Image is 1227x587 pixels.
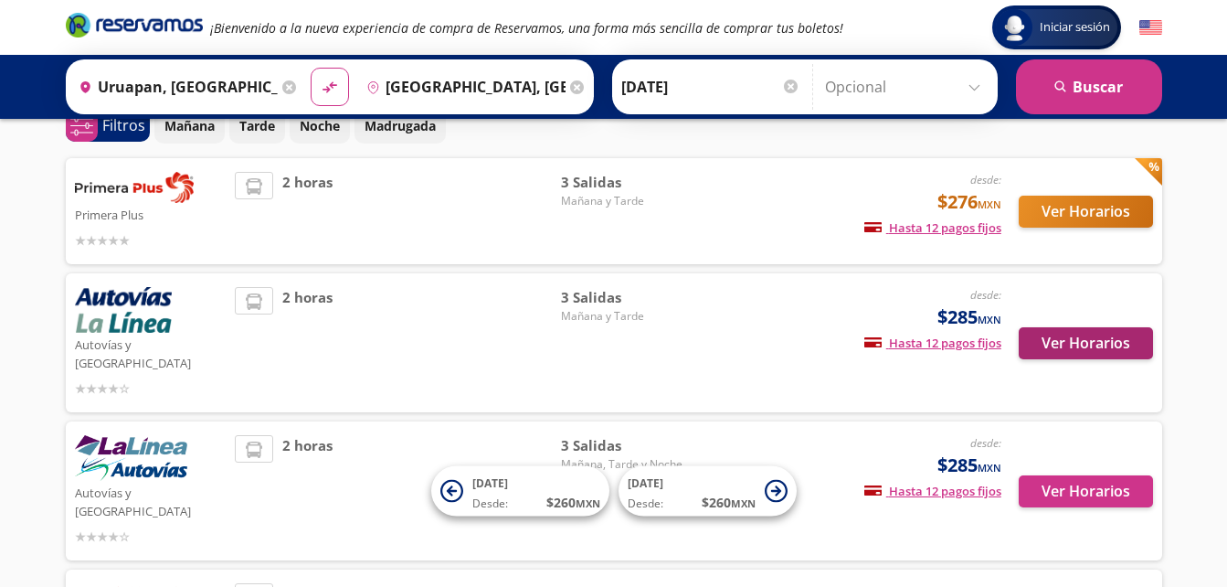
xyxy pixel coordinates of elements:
[978,461,1001,475] small: MXN
[102,114,145,136] p: Filtros
[1019,327,1153,359] button: Ver Horarios
[970,287,1001,303] em: desde:
[229,108,285,144] button: Tarde
[864,335,1001,351] span: Hasta 12 pagos fijos
[71,64,278,110] input: Buscar Origen
[354,108,446,144] button: Madrugada
[702,493,756,512] span: $ 260
[576,496,600,510] small: MXN
[282,172,333,251] span: 2 horas
[154,108,225,144] button: Mañana
[239,116,275,135] p: Tarde
[282,435,333,547] span: 2 horas
[75,333,227,372] p: Autovías y [GEOGRAPHIC_DATA]
[66,110,150,142] button: 0Filtros
[937,452,1001,479] span: $285
[1032,18,1117,37] span: Iniciar sesión
[431,466,609,517] button: [DATE]Desde:$260MXN
[619,466,797,517] button: [DATE]Desde:$260MXN
[359,64,566,110] input: Buscar Destino
[546,493,600,512] span: $ 260
[864,483,1001,499] span: Hasta 12 pagos fijos
[75,287,172,333] img: Autovías y La Línea
[970,435,1001,451] em: desde:
[561,287,689,308] span: 3 Salidas
[864,219,1001,236] span: Hasta 12 pagos fijos
[66,11,203,38] i: Brand Logo
[561,193,689,209] span: Mañana y Tarde
[75,481,227,520] p: Autovías y [GEOGRAPHIC_DATA]
[210,19,843,37] em: ¡Bienvenido a la nueva experiencia de compra de Reservamos, una forma más sencilla de comprar tus...
[970,172,1001,187] em: desde:
[75,172,194,203] img: Primera Plus
[561,308,689,325] span: Mañana y Tarde
[825,64,989,110] input: Opcional
[937,188,1001,216] span: $276
[472,496,508,512] span: Desde:
[978,197,1001,211] small: MXN
[621,64,800,110] input: Elegir Fecha
[561,172,689,193] span: 3 Salidas
[365,116,436,135] p: Madrugada
[978,313,1001,326] small: MXN
[1016,59,1162,114] button: Buscar
[472,475,508,491] span: [DATE]
[561,456,689,473] span: Mañana, Tarde y Noche
[164,116,215,135] p: Mañana
[628,475,663,491] span: [DATE]
[282,287,333,399] span: 2 horas
[561,435,689,456] span: 3 Salidas
[300,116,340,135] p: Noche
[1019,196,1153,228] button: Ver Horarios
[66,11,203,44] a: Brand Logo
[937,304,1001,331] span: $285
[731,496,756,510] small: MXN
[1019,475,1153,507] button: Ver Horarios
[75,203,227,225] p: Primera Plus
[75,435,187,481] img: Autovías y La Línea
[290,108,350,144] button: Noche
[628,496,663,512] span: Desde:
[1139,16,1162,39] button: English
